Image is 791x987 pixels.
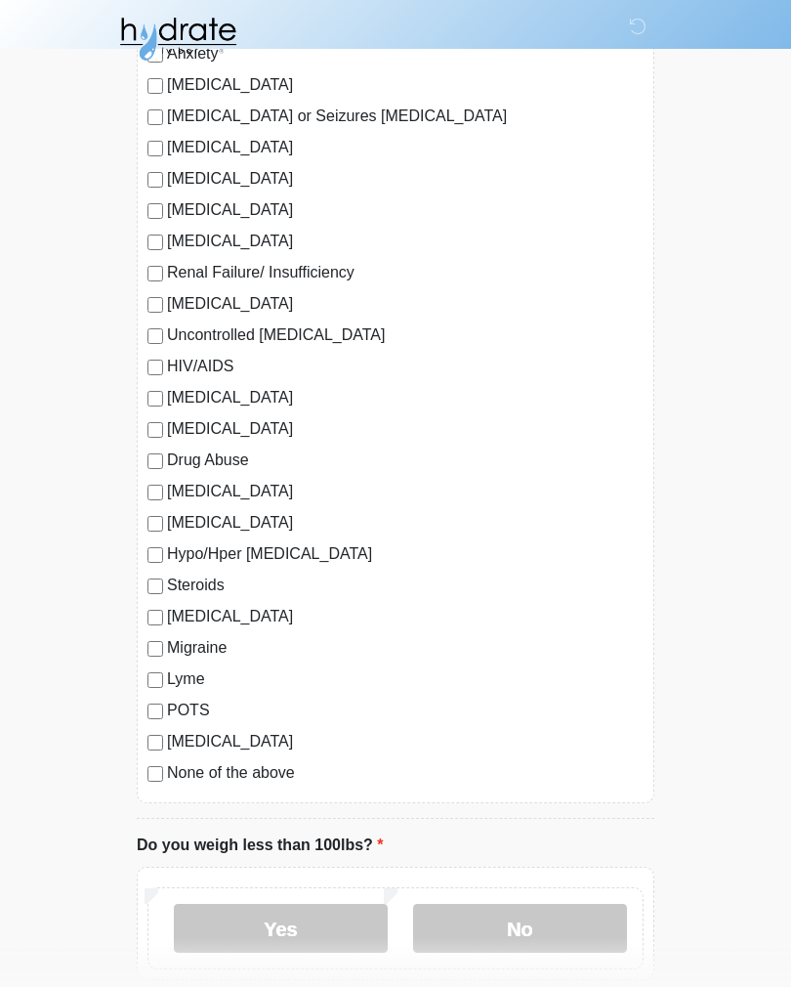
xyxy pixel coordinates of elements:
label: [MEDICAL_DATA] [167,481,644,504]
input: Migraine [147,642,163,658]
img: Hydrate IV Bar - Fort Collins Logo [117,15,238,64]
input: [MEDICAL_DATA] [147,392,163,408]
input: Hypo/Hper [MEDICAL_DATA] [147,548,163,564]
input: [MEDICAL_DATA] [147,298,163,314]
label: Migraine [167,637,644,661]
input: [MEDICAL_DATA] [147,79,163,95]
label: Renal Failure/ Insufficiency [167,262,644,285]
input: Uncontrolled [MEDICAL_DATA] [147,329,163,345]
input: Steroids [147,579,163,595]
label: [MEDICAL_DATA] [167,418,644,442]
input: [MEDICAL_DATA] [147,204,163,220]
input: Drug Abuse [147,454,163,470]
input: Renal Failure/ Insufficiency [147,267,163,282]
input: [MEDICAL_DATA] or Seizures [MEDICAL_DATA] [147,110,163,126]
label: Do you weigh less than 100lbs? [137,835,384,858]
label: Steroids [167,575,644,598]
input: POTS [147,705,163,720]
input: [MEDICAL_DATA] [147,517,163,533]
label: HIV/AIDS [167,356,644,379]
label: [MEDICAL_DATA] [167,74,644,98]
input: [MEDICAL_DATA] [147,611,163,626]
label: No [413,905,627,954]
input: [MEDICAL_DATA] [147,736,163,751]
label: POTS [167,700,644,723]
label: [MEDICAL_DATA] [167,137,644,160]
label: [MEDICAL_DATA] [167,293,644,317]
input: Lyme [147,673,163,689]
input: [MEDICAL_DATA] [147,173,163,189]
label: Drug Abuse [167,450,644,473]
label: [MEDICAL_DATA] [167,606,644,629]
input: [MEDICAL_DATA] [147,142,163,157]
input: [MEDICAL_DATA] [147,423,163,439]
label: Uncontrolled [MEDICAL_DATA] [167,324,644,348]
input: [MEDICAL_DATA] [147,486,163,501]
label: Hypo/Hper [MEDICAL_DATA] [167,543,644,567]
label: [MEDICAL_DATA] [167,512,644,536]
label: [MEDICAL_DATA] [167,199,644,223]
label: None of the above [167,762,644,786]
label: [MEDICAL_DATA] [167,731,644,754]
input: None of the above [147,767,163,783]
label: [MEDICAL_DATA] [167,168,644,192]
label: Yes [174,905,388,954]
input: HIV/AIDS [147,361,163,376]
input: [MEDICAL_DATA] [147,236,163,251]
label: [MEDICAL_DATA] [167,231,644,254]
label: Lyme [167,668,644,692]
label: [MEDICAL_DATA] [167,387,644,410]
label: [MEDICAL_DATA] or Seizures [MEDICAL_DATA] [167,106,644,129]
